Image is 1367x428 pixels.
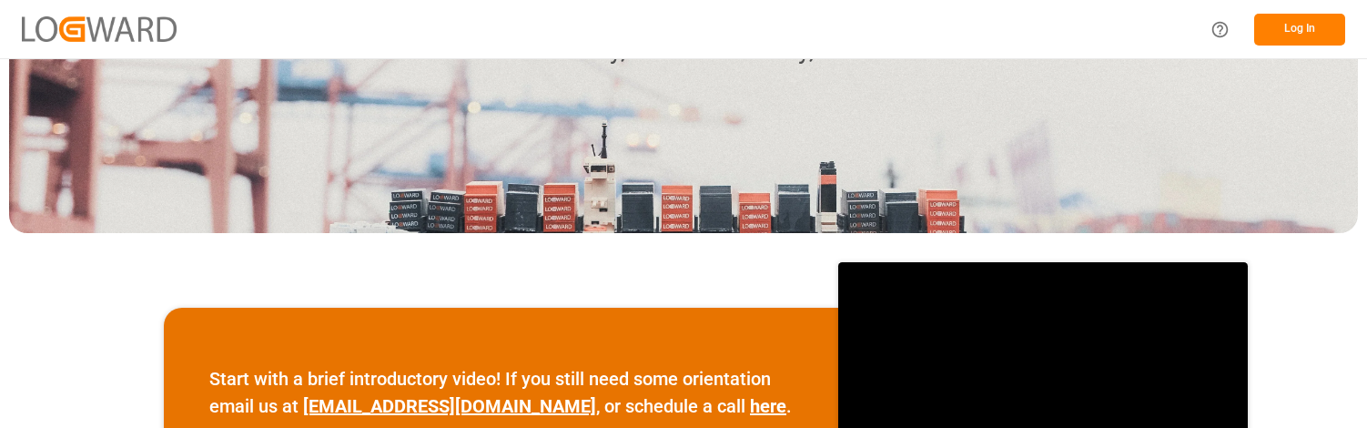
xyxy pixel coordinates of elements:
button: Log In [1254,14,1345,46]
a: [EMAIL_ADDRESS][DOMAIN_NAME] [303,395,596,417]
p: Start with a brief introductory video! If you still need some orientation email us at , or schedu... [209,365,793,420]
button: Help Center [1200,9,1240,50]
a: here [750,395,786,417]
img: Logward_new_orange.png [22,16,177,41]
